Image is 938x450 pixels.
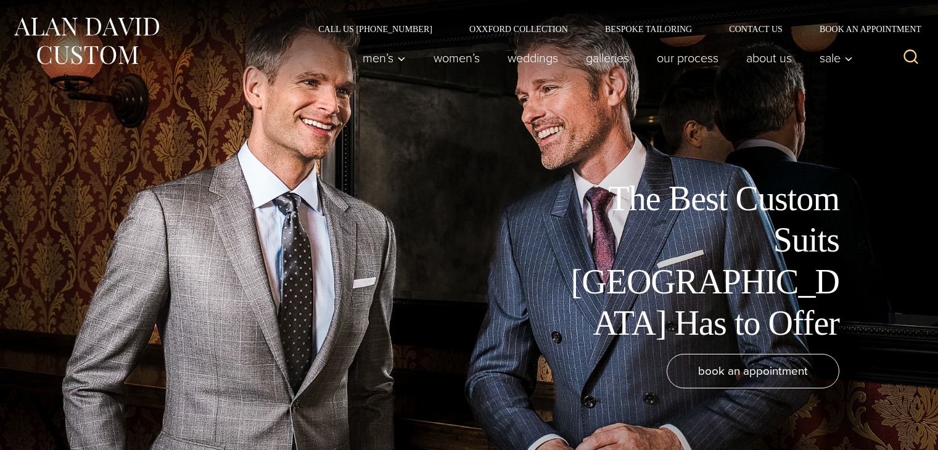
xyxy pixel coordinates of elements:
[820,52,853,64] span: Sale
[562,178,839,344] h1: The Best Custom Suits [GEOGRAPHIC_DATA] Has to Offer
[363,52,406,64] span: Men’s
[801,25,926,33] a: Book an Appointment
[586,25,710,33] a: Bespoke Tailoring
[572,46,643,70] a: Galleries
[420,46,494,70] a: Women’s
[12,14,160,68] img: Alan David Custom
[733,46,806,70] a: About Us
[710,25,801,33] a: Contact Us
[451,25,586,33] a: Oxxford Collection
[300,25,926,33] nav: Secondary Navigation
[698,362,808,380] span: book an appointment
[494,46,572,70] a: weddings
[643,46,733,70] a: Our Process
[667,354,839,388] a: book an appointment
[349,46,860,70] nav: Primary Navigation
[896,43,926,73] button: View Search Form
[300,25,451,33] a: Call Us [PHONE_NUMBER]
